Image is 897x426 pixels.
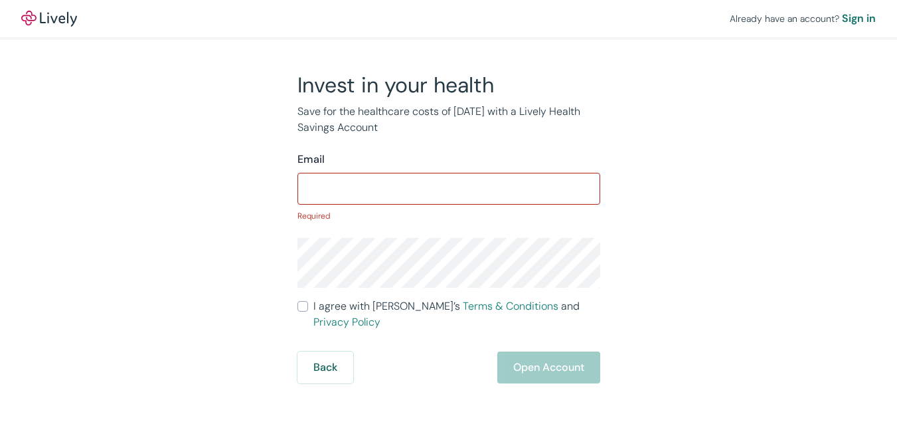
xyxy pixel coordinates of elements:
[463,299,558,313] a: Terms & Conditions
[297,152,325,167] label: Email
[21,11,77,27] a: LivelyLively
[297,72,600,98] h2: Invest in your health
[842,11,876,27] a: Sign in
[297,352,353,383] button: Back
[730,11,876,27] div: Already have an account?
[297,104,600,136] p: Save for the healthcare costs of [DATE] with a Lively Health Savings Account
[21,11,77,27] img: Lively
[313,315,380,329] a: Privacy Policy
[313,298,600,330] span: I agree with [PERSON_NAME]’s and
[297,210,600,222] p: Required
